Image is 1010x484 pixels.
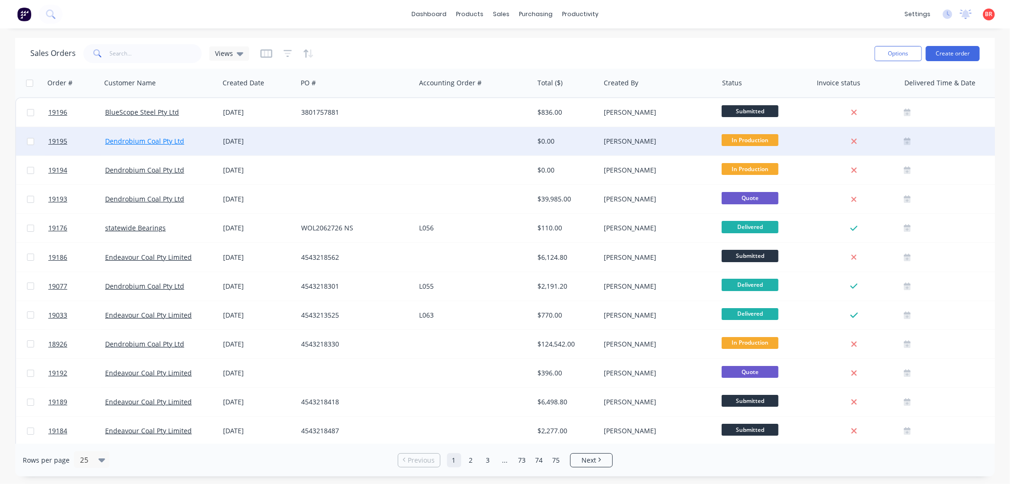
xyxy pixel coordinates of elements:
div: 3801757881 [301,108,406,117]
div: 4543218301 [301,282,406,291]
div: [DATE] [223,253,294,262]
a: Endeavour Coal Pty Limited [105,397,192,406]
a: 19195 [48,127,105,155]
span: Next [581,456,596,465]
a: 19186 [48,243,105,272]
div: 4543218562 [301,253,406,262]
div: [PERSON_NAME] [604,368,709,378]
button: Options [875,46,922,61]
span: Previous [408,456,435,465]
div: [PERSON_NAME] [604,426,709,436]
div: 4543218330 [301,339,406,349]
span: In Production [722,163,778,175]
div: $124,542.00 [537,339,593,349]
div: WOL2062726 NS [301,223,406,233]
div: [PERSON_NAME] [604,253,709,262]
a: 19077 [48,272,105,301]
div: Delivered Time & Date [904,78,975,88]
div: [DATE] [223,137,294,146]
div: PO # [301,78,316,88]
div: [DATE] [223,194,294,204]
div: 4543213525 [301,310,406,320]
div: L056 [420,223,525,233]
span: 19192 [48,368,67,378]
div: Customer Name [104,78,156,88]
a: 19196 [48,98,105,127]
div: settings [900,7,935,21]
div: [DATE] [223,310,294,320]
div: [DATE] [223,165,294,175]
div: $770.00 [537,310,593,320]
span: 19195 [48,137,67,146]
div: $2,191.20 [537,282,593,291]
a: Dendrobium Coal Pty Ltd [105,194,184,203]
span: 19194 [48,165,67,175]
a: Page 73 [515,453,529,467]
span: 18926 [48,339,67,349]
span: Quote [722,192,778,204]
a: Page 75 [549,453,563,467]
span: Quote [722,366,778,378]
div: Invoice status [817,78,860,88]
a: 19176 [48,214,105,242]
a: 19192 [48,359,105,387]
a: 18926 [48,330,105,358]
span: 19186 [48,253,67,262]
a: Page 1 is your current page [447,453,461,467]
span: In Production [722,337,778,349]
a: 19193 [48,185,105,213]
span: Delivered [722,308,778,320]
div: L063 [420,310,525,320]
a: Dendrobium Coal Pty Ltd [105,137,184,146]
span: BR [985,10,993,18]
div: [PERSON_NAME] [604,339,709,349]
div: Total ($) [537,78,563,88]
div: $0.00 [537,137,593,146]
div: [DATE] [223,282,294,291]
div: $2,277.00 [537,426,593,436]
span: Views [215,48,233,58]
div: purchasing [514,7,557,21]
a: 19189 [48,388,105,416]
div: [PERSON_NAME] [604,194,709,204]
span: 19033 [48,310,67,320]
a: Dendrobium Coal Pty Ltd [105,339,184,348]
div: 4543218487 [301,426,406,436]
span: 19196 [48,108,67,117]
div: [PERSON_NAME] [604,282,709,291]
div: [DATE] [223,108,294,117]
div: [DATE] [223,223,294,233]
div: [DATE] [223,426,294,436]
div: $396.00 [537,368,593,378]
a: dashboard [407,7,451,21]
img: Factory [17,7,31,21]
span: Submitted [722,105,778,117]
div: [DATE] [223,397,294,407]
ul: Pagination [394,453,617,467]
h1: Sales Orders [30,49,76,58]
a: Previous page [398,456,440,465]
a: Endeavour Coal Pty Limited [105,426,192,435]
div: Created Date [223,78,264,88]
div: [PERSON_NAME] [604,108,709,117]
span: Submitted [722,395,778,407]
div: Accounting Order # [419,78,482,88]
div: L055 [420,282,525,291]
div: [PERSON_NAME] [604,165,709,175]
div: $6,498.80 [537,397,593,407]
span: 19176 [48,223,67,233]
div: 4543218418 [301,397,406,407]
a: Dendrobium Coal Pty Ltd [105,165,184,174]
a: BlueScope Steel Pty Ltd [105,108,179,117]
input: Search... [110,44,202,63]
span: Submitted [722,424,778,436]
span: 19189 [48,397,67,407]
a: Page 3 [481,453,495,467]
div: [PERSON_NAME] [604,310,709,320]
div: sales [488,7,514,21]
div: Order # [47,78,72,88]
a: 19194 [48,156,105,184]
a: Next page [571,456,612,465]
div: Status [722,78,742,88]
div: $39,985.00 [537,194,593,204]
